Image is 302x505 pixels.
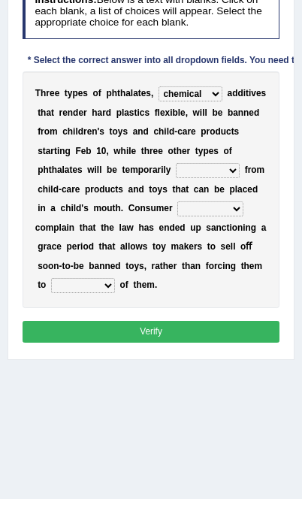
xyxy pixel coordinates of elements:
b: c [177,126,183,137]
b: h [92,107,97,118]
b: r [83,107,87,118]
b: s [146,88,151,98]
b: i [67,222,69,233]
b: u [221,126,226,137]
b: a [46,107,51,118]
b: a [237,184,243,195]
b: e [219,184,225,195]
b: l [202,107,204,118]
b: n [216,222,222,233]
b: n [243,107,249,118]
b: t [226,222,229,233]
b: o [168,146,173,156]
b: s [83,203,89,213]
b: l [164,165,166,175]
b: t [54,146,57,156]
b: p [106,88,111,98]
b: t [80,222,83,233]
b: h [175,184,180,195]
b: n [92,126,97,137]
b: c [38,184,43,195]
b: 1 [96,146,101,156]
b: u [107,203,112,213]
b: a [128,184,134,195]
b: e [247,184,252,195]
b: d [215,126,220,137]
b: t [149,184,152,195]
b: t [115,184,118,195]
b: n [137,126,143,137]
b: l [158,107,160,118]
b: t [117,88,120,98]
b: h [144,146,149,156]
b: b [214,184,219,195]
b: d [169,126,174,137]
b: i [80,241,83,252]
b: s [83,88,88,98]
b: e [125,165,131,175]
b: e [256,88,261,98]
b: , [151,88,153,98]
b: p [67,241,72,252]
b: u [150,203,156,213]
b: i [164,126,166,137]
b: t [101,222,104,233]
b: n [59,146,65,156]
b: e [75,184,80,195]
b: n [164,222,169,233]
b: l [119,222,122,233]
b: s [162,184,168,195]
b: h [104,222,109,233]
b: o [40,222,45,233]
b: f [38,126,41,137]
b: a [233,107,238,118]
b: r [50,146,54,156]
b: l [59,222,62,233]
b: i [249,88,251,98]
b: e [159,222,165,233]
b: i [95,165,97,175]
b: r [207,126,210,137]
b: r [169,203,173,213]
b: a [133,88,138,98]
b: i [200,107,202,118]
b: e [141,88,146,98]
b: i [48,184,50,195]
b: a [228,88,233,98]
b: h [138,222,143,233]
b: i [229,222,231,233]
b: a [122,222,127,233]
b: h [41,88,46,98]
b: d [254,107,259,118]
b: y [118,126,123,137]
b: o [232,222,237,233]
b: T [35,88,41,98]
b: t [141,146,144,156]
b: F [75,146,80,156]
b: a [47,241,52,252]
b: w [193,107,200,118]
b: r [46,88,50,98]
b: c [52,241,57,252]
b: g [251,222,256,233]
b: y [158,184,163,195]
b: s [122,126,128,137]
b: a [98,107,103,118]
b: o [101,203,107,213]
b: r [71,184,75,195]
b: r [59,107,63,118]
b: e [87,126,92,137]
b: m [130,165,138,175]
b: i [137,107,139,118]
b: g [65,146,71,156]
b: p [138,165,143,175]
b: e [158,146,163,156]
b: s [213,146,219,156]
b: n [238,107,243,118]
b: s [146,203,151,213]
b: o [93,88,98,98]
b: - [59,184,62,195]
b: l [62,165,65,175]
b: f [155,107,158,118]
b: f [245,165,248,175]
